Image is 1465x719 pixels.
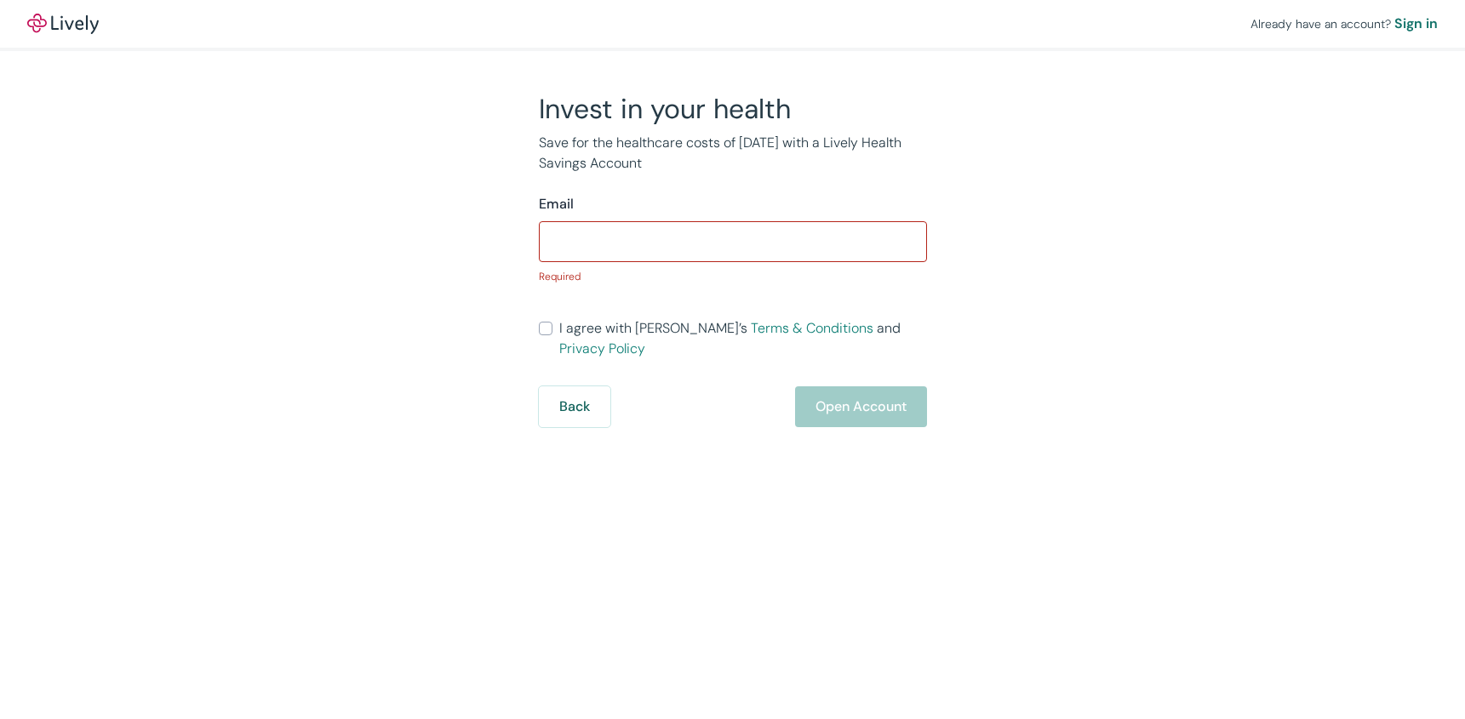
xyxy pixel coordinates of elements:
p: Save for the healthcare costs of [DATE] with a Lively Health Savings Account [539,133,927,174]
a: LivelyLively [27,14,99,34]
img: Lively [27,14,99,34]
span: I agree with [PERSON_NAME]’s and [559,318,927,359]
label: Email [539,194,574,214]
h2: Invest in your health [539,92,927,126]
button: Back [539,386,610,427]
a: Privacy Policy [559,340,645,357]
p: Required [539,269,927,284]
a: Terms & Conditions [751,319,873,337]
div: Already have an account? [1250,14,1438,34]
a: Sign in [1394,14,1438,34]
